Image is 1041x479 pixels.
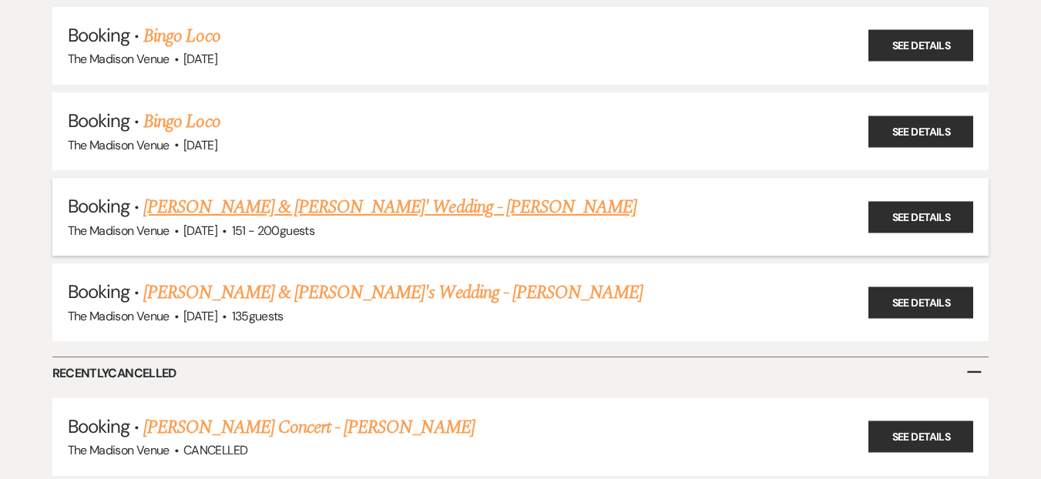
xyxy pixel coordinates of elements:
[232,308,284,324] span: 135 guests
[868,201,973,233] a: See Details
[68,51,170,67] span: The Madison Venue
[143,193,636,221] a: [PERSON_NAME] & [PERSON_NAME]' Wedding - [PERSON_NAME]
[868,116,973,147] a: See Details
[183,223,217,239] span: [DATE]
[68,109,129,132] span: Booking
[68,308,170,324] span: The Madison Venue
[143,22,220,50] a: Bingo Loco
[868,421,973,453] a: See Details
[68,194,129,218] span: Booking
[52,357,989,390] h6: Recently Cancelled
[143,414,474,441] a: [PERSON_NAME] Concert - [PERSON_NAME]
[68,442,170,458] span: The Madison Venue
[868,286,973,318] a: See Details
[143,279,643,306] a: [PERSON_NAME] & [PERSON_NAME]'s Wedding - [PERSON_NAME]
[965,353,982,388] span: –
[183,51,217,67] span: [DATE]
[68,23,129,47] span: Booking
[68,223,170,239] span: The Madison Venue
[183,442,247,458] span: Cancelled
[68,280,129,303] span: Booking
[868,30,973,62] a: See Details
[68,414,129,438] span: Booking
[68,137,170,153] span: The Madison Venue
[232,223,314,239] span: 151 - 200 guests
[143,108,220,136] a: Bingo Loco
[183,137,217,153] span: [DATE]
[183,308,217,324] span: [DATE]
